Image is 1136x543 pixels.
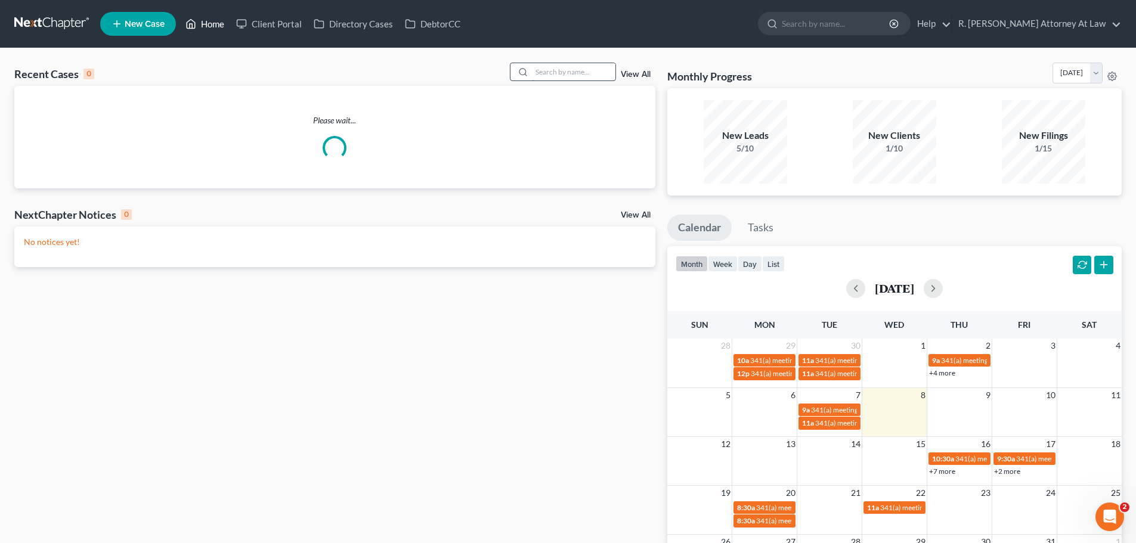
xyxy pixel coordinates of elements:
[955,454,1070,463] span: 341(a) meeting for [PERSON_NAME]
[790,388,797,402] span: 6
[125,20,165,29] span: New Case
[704,129,787,142] div: New Leads
[1045,388,1057,402] span: 10
[1110,388,1122,402] span: 11
[676,256,708,272] button: month
[708,256,738,272] button: week
[1002,129,1085,142] div: New Filings
[785,339,797,353] span: 29
[932,356,940,365] span: 9a
[985,339,992,353] span: 2
[875,282,914,294] h2: [DATE]
[179,13,230,35] a: Home
[932,454,954,463] span: 10:30a
[1002,142,1085,154] div: 1/15
[884,319,904,330] span: Wed
[1018,319,1030,330] span: Fri
[737,503,755,512] span: 8:30a
[1110,437,1122,451] span: 18
[1050,339,1057,353] span: 3
[1045,486,1057,500] span: 24
[850,486,862,500] span: 21
[915,486,927,500] span: 22
[815,356,930,365] span: 341(a) meeting for [PERSON_NAME]
[621,70,651,79] a: View All
[230,13,308,35] a: Client Portal
[785,486,797,500] span: 20
[737,369,750,378] span: 12p
[855,388,862,402] span: 7
[929,467,955,476] a: +7 more
[980,437,992,451] span: 16
[750,356,928,365] span: 341(a) meeting for [PERSON_NAME] & [PERSON_NAME]
[121,209,132,220] div: 0
[951,319,968,330] span: Thu
[14,114,655,126] p: Please wait...
[980,486,992,500] span: 23
[850,437,862,451] span: 14
[1082,319,1097,330] span: Sat
[802,369,814,378] span: 11a
[929,368,955,377] a: +4 more
[853,142,936,154] div: 1/10
[751,369,866,378] span: 341(a) meeting for [PERSON_NAME]
[667,69,752,83] h3: Monthly Progress
[667,215,732,241] a: Calendar
[941,356,1056,365] span: 341(a) meeting for [PERSON_NAME]
[754,319,775,330] span: Mon
[911,13,951,35] a: Help
[83,69,94,79] div: 0
[952,13,1121,35] a: R. [PERSON_NAME] Attorney At Law
[997,454,1015,463] span: 9:30a
[985,388,992,402] span: 9
[399,13,466,35] a: DebtorCC
[691,319,708,330] span: Sun
[725,388,732,402] span: 5
[822,319,837,330] span: Tue
[1110,486,1122,500] span: 25
[756,503,871,512] span: 341(a) meeting for [PERSON_NAME]
[782,13,891,35] input: Search by name...
[1095,502,1124,531] iframe: Intercom live chat
[785,437,797,451] span: 13
[802,356,814,365] span: 11a
[920,339,927,353] span: 1
[738,256,762,272] button: day
[853,129,936,142] div: New Clients
[1016,454,1131,463] span: 341(a) meeting for [PERSON_NAME]
[1115,339,1122,353] span: 4
[811,405,926,414] span: 341(a) meeting for [PERSON_NAME]
[815,369,930,378] span: 341(a) meeting for [PERSON_NAME]
[802,405,810,414] span: 9a
[621,211,651,219] a: View All
[720,437,732,451] span: 12
[14,67,94,81] div: Recent Cases
[720,339,732,353] span: 28
[920,388,927,402] span: 8
[815,418,993,427] span: 341(a) meeting for [PERSON_NAME] & [PERSON_NAME]
[850,339,862,353] span: 30
[867,503,879,512] span: 11a
[532,63,615,80] input: Search by name...
[737,215,784,241] a: Tasks
[24,236,646,248] p: No notices yet!
[1120,502,1129,512] span: 2
[1045,437,1057,451] span: 17
[737,516,755,525] span: 8:30a
[915,437,927,451] span: 15
[14,207,132,222] div: NextChapter Notices
[720,486,732,500] span: 19
[802,418,814,427] span: 11a
[737,356,749,365] span: 10a
[308,13,399,35] a: Directory Cases
[994,467,1020,476] a: +2 more
[704,142,787,154] div: 5/10
[762,256,785,272] button: list
[756,516,934,525] span: 341(a) meeting for [PERSON_NAME] & [PERSON_NAME]
[880,503,995,512] span: 341(a) meeting for [PERSON_NAME]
